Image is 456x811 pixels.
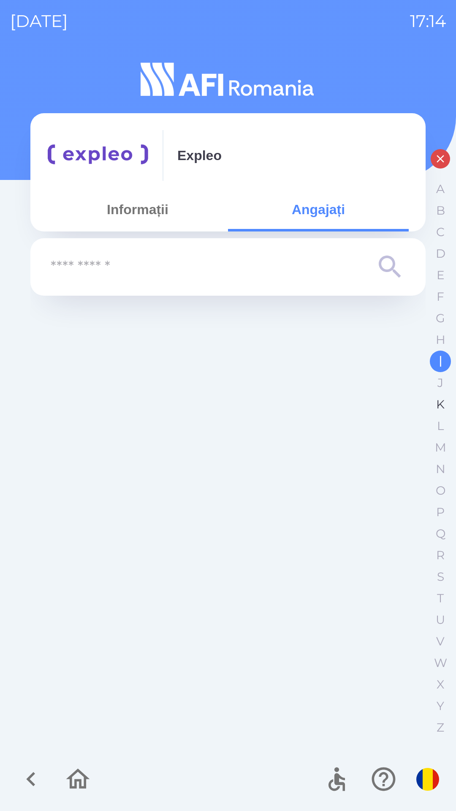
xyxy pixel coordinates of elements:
img: Logo [30,59,426,100]
button: Informații [47,194,228,225]
p: 17:14 [410,8,446,34]
p: [DATE] [10,8,68,34]
img: 10e83967-b993-470b-b22e-7c33373d2a4b.png [47,130,149,181]
img: ro flag [416,768,439,791]
button: Angajați [228,194,409,225]
p: Expleo [177,145,222,166]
